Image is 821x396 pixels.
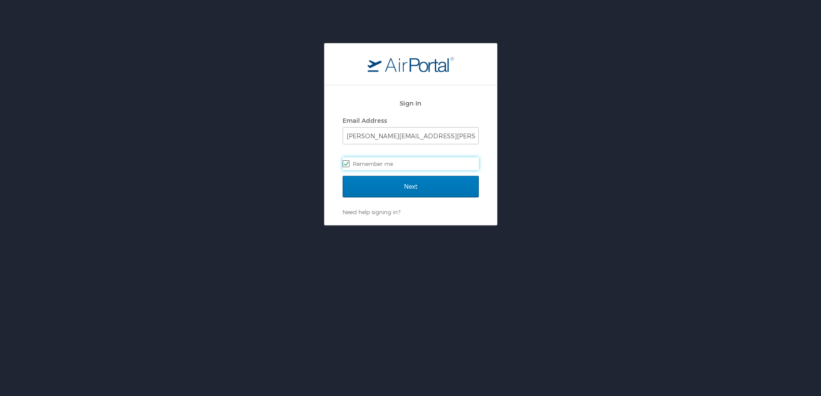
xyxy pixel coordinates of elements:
a: Need help signing in? [343,209,400,215]
img: logo [368,56,454,72]
input: Next [343,176,479,197]
label: Remember me [343,157,479,170]
h2: Sign In [343,98,479,108]
label: Email Address [343,117,387,124]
